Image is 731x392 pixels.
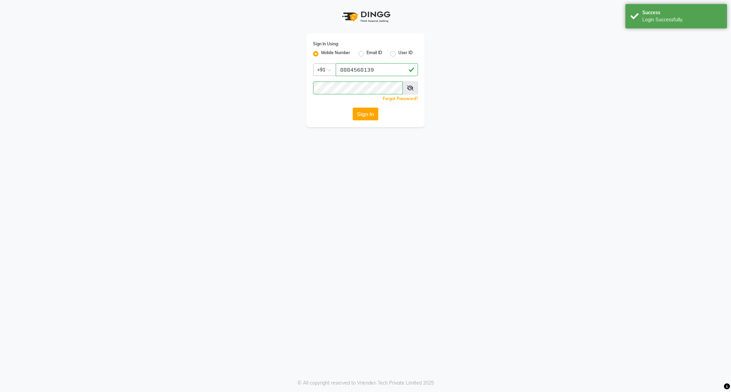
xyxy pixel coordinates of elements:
label: Sign In Using: [313,41,339,47]
label: Mobile Number [321,50,350,58]
button: Sign In [353,108,378,120]
label: User ID [398,50,413,58]
img: logo1.svg [338,7,393,27]
label: Email ID [367,50,382,58]
input: Username [313,82,403,94]
div: Login Successfully. [642,16,722,23]
a: Forgot Password? [383,96,418,101]
input: Username [336,63,418,76]
div: Success [642,9,722,16]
